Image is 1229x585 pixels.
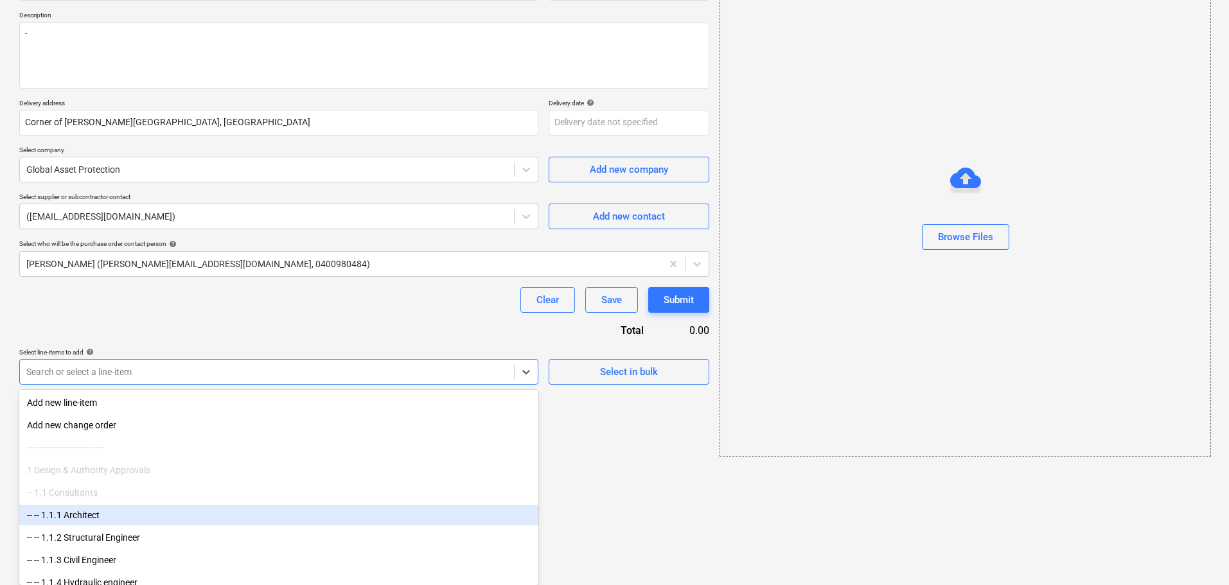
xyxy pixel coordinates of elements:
iframe: Chat Widget [1165,523,1229,585]
div: -- 1.1 Consultants [19,482,538,503]
div: Delivery date [549,99,709,107]
div: 1 Design & Authority Approvals [19,460,538,480]
span: help [166,240,177,248]
div: ------------------------------ [19,437,538,458]
span: help [584,99,594,107]
div: Add new change order [19,415,538,435]
div: -- -- 1.1.3 Civil Engineer [19,550,538,570]
input: Delivery date not specified [549,110,709,135]
p: Delivery address [19,99,538,110]
p: Select supplier or subcontractor contact [19,193,538,204]
input: Delivery address [19,110,538,135]
button: Save [585,287,638,313]
div: Browse Files [938,229,993,245]
div: Total [542,323,664,338]
textarea: - [19,22,709,89]
p: Select company [19,146,538,157]
div: Select line-items to add [19,348,538,356]
div: 0.00 [664,323,709,338]
span: help [84,348,94,356]
button: Add new company [549,157,709,182]
div: Add new contact [593,208,665,225]
div: Clear [536,292,559,308]
p: Description [19,11,709,22]
button: Select in bulk [549,359,709,385]
div: Select who will be the purchase order contact person [19,240,709,248]
button: Browse Files [922,224,1009,250]
div: Select in bulk [600,363,658,380]
div: -- -- 1.1.1 Architect [19,505,538,525]
div: Save [601,292,622,308]
div: Add new company [590,161,668,178]
div: Submit [664,292,694,308]
button: Add new contact [549,204,709,229]
div: Add new line-item [19,392,538,413]
div: -- -- 1.1.2 Structural Engineer [19,527,538,548]
button: Submit [648,287,709,313]
button: Clear [520,287,575,313]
